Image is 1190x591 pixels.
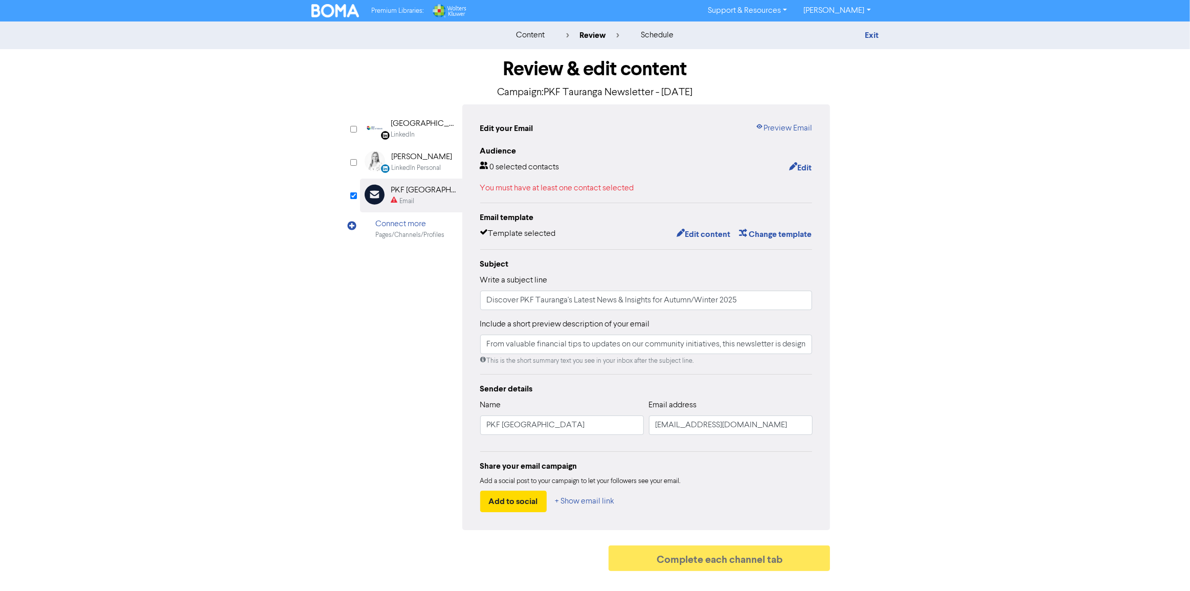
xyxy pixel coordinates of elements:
[480,460,813,472] div: Share your email campaign
[865,30,879,40] a: Exit
[391,184,457,196] div: PKF [GEOGRAPHIC_DATA]
[480,356,813,366] div: This is the short summary text you see in your inbox after the subject line.
[480,491,547,512] button: Add to social
[516,29,545,41] div: content
[789,161,812,174] button: Edit
[360,212,462,246] div: Connect morePages/Channels/Profiles
[376,218,445,230] div: Connect more
[649,399,697,411] label: Email address
[480,258,813,270] div: Subject
[1139,542,1190,591] iframe: Chat Widget
[755,122,812,135] a: Preview Email
[480,318,650,331] label: Include a short preview description of your email
[360,112,462,145] div: Linkedin [GEOGRAPHIC_DATA]LinkedIn
[392,163,441,173] div: LinkedIn Personal
[360,179,462,212] div: PKF [GEOGRAPHIC_DATA]Email
[480,145,813,157] div: Audience
[365,118,385,138] img: Linkedin
[480,182,813,194] div: You must have at least one contact selected
[311,4,360,17] img: BOMA Logo
[738,228,812,241] button: Change template
[480,122,533,135] div: Edit your Email
[400,196,415,206] div: Email
[392,151,453,163] div: [PERSON_NAME]
[795,3,879,19] a: [PERSON_NAME]
[609,545,830,571] button: Complete each channel tab
[365,151,385,171] img: LinkedinPersonal
[641,29,673,41] div: schedule
[480,383,813,395] div: Sender details
[391,130,415,140] div: LinkedIn
[360,145,462,179] div: LinkedinPersonal [PERSON_NAME]LinkedIn Personal
[360,57,830,81] h1: Review & edit content
[555,491,615,512] button: + Show email link
[480,476,813,487] div: Add a social post to your campaign to let your followers see your email.
[676,228,731,241] button: Edit content
[371,8,423,14] span: Premium Libraries:
[480,399,501,411] label: Name
[432,4,466,17] img: Wolters Kluwer
[480,274,548,287] label: Write a subject line
[376,230,445,240] div: Pages/Channels/Profiles
[360,85,830,100] p: Campaign: PKF Tauranga Newsletter - [DATE]
[480,228,556,241] div: Template selected
[566,29,619,41] div: review
[480,211,813,224] div: Email template
[480,161,559,174] div: 0 selected contacts
[700,3,795,19] a: Support & Resources
[391,118,457,130] div: [GEOGRAPHIC_DATA]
